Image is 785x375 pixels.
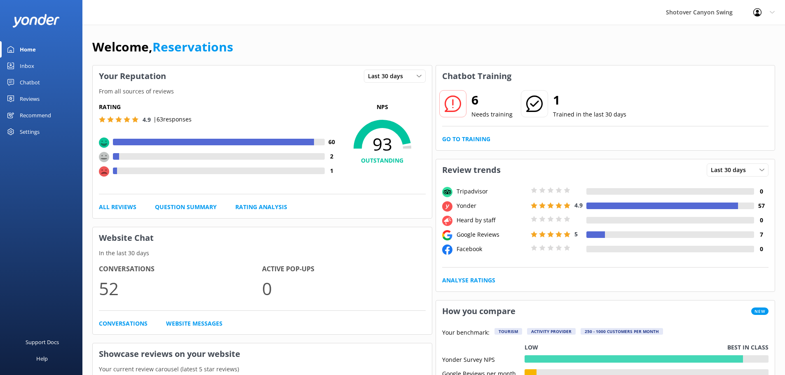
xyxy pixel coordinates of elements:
[436,159,507,181] h3: Review trends
[442,355,525,363] div: Yonder Survey NPS
[442,276,495,285] a: Analyse Ratings
[471,110,513,119] p: Needs training
[442,328,490,338] p: Your benchmark:
[143,116,151,123] span: 4.9
[20,107,51,123] div: Recommend
[455,245,529,254] div: Facebook
[99,275,262,302] p: 52
[455,201,529,210] div: Yonder
[339,156,426,165] h4: OUTSTANDING
[727,343,769,352] p: Best in class
[442,135,490,144] a: Go to Training
[92,37,233,57] h1: Welcome,
[20,41,36,58] div: Home
[754,216,769,225] h4: 0
[99,319,148,328] a: Conversations
[99,264,262,275] h4: Conversations
[26,334,59,350] div: Support Docs
[20,91,40,107] div: Reviews
[581,328,663,335] div: 250 - 1000 customers per month
[93,87,432,96] p: From all sources of reviews
[436,300,522,322] h3: How you compare
[754,187,769,196] h4: 0
[553,110,626,119] p: Trained in the last 30 days
[325,166,339,175] h4: 1
[455,230,529,239] div: Google Reviews
[99,102,339,112] h5: Rating
[751,307,769,315] span: New
[93,365,432,374] p: Your current review carousel (latest 5 star reviews)
[20,123,40,140] div: Settings
[93,343,432,365] h3: Showcase reviews on your website
[262,264,425,275] h4: Active Pop-ups
[93,65,172,87] h3: Your Reputation
[12,14,60,28] img: yonder-white-logo.png
[93,227,432,249] h3: Website Chat
[235,203,287,212] a: Rating Analysis
[325,152,339,161] h4: 2
[368,72,408,81] span: Last 30 days
[20,58,34,74] div: Inbox
[574,230,578,238] span: 5
[471,90,513,110] h2: 6
[339,134,426,154] span: 93
[153,115,192,124] p: | 63 responses
[152,38,233,55] a: Reservations
[262,275,425,302] p: 0
[36,350,48,367] div: Help
[166,319,223,328] a: Website Messages
[455,187,529,196] div: Tripadvisor
[754,201,769,210] h4: 57
[99,203,136,212] a: All Reviews
[553,90,626,110] h2: 1
[20,74,40,91] div: Chatbot
[339,102,426,112] p: NPS
[754,230,769,239] h4: 7
[754,245,769,254] h4: 0
[525,343,538,352] p: Low
[436,65,518,87] h3: Chatbot Training
[527,328,576,335] div: Activity Provider
[711,165,751,175] span: Last 30 days
[494,328,522,335] div: Tourism
[325,137,339,147] h4: 60
[93,249,432,258] p: In the last 30 days
[155,203,217,212] a: Question Summary
[574,201,583,209] span: 4.9
[455,216,529,225] div: Heard by staff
